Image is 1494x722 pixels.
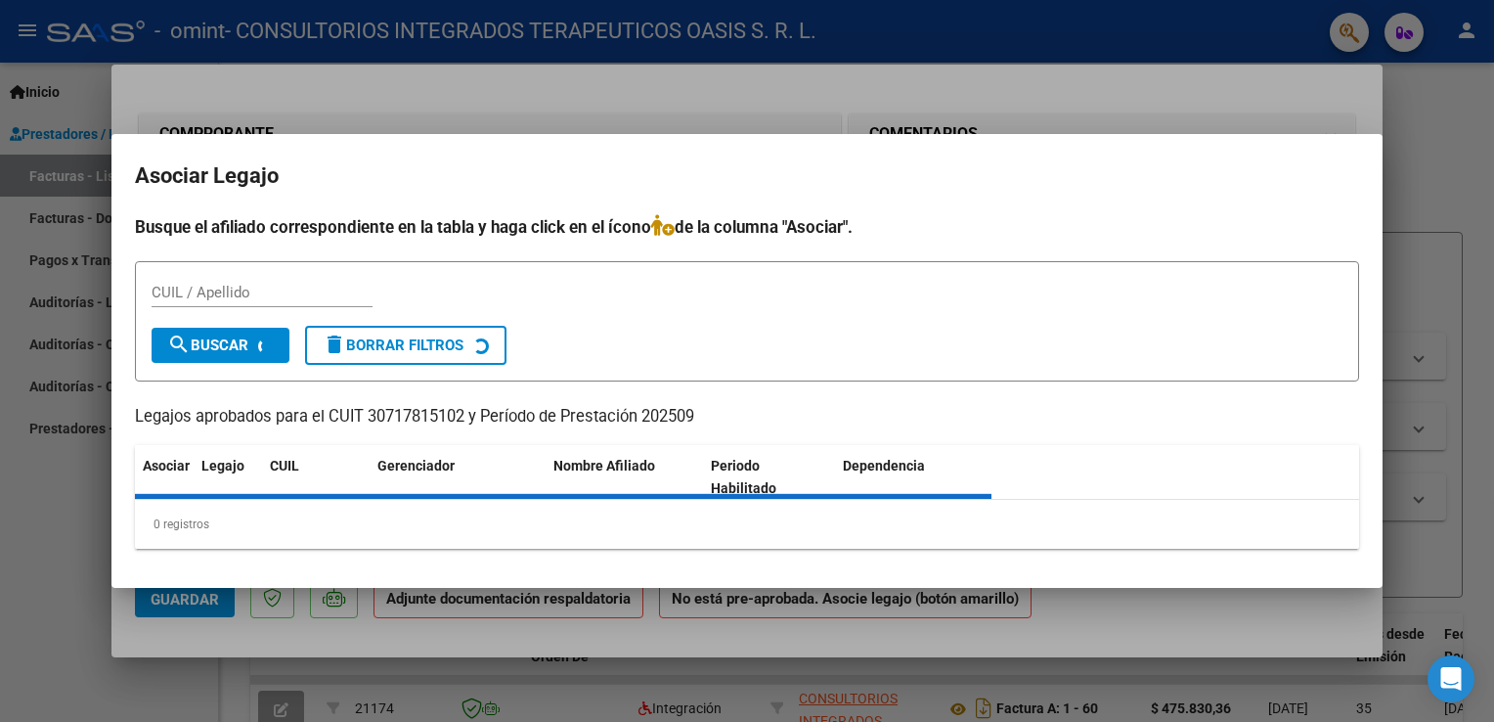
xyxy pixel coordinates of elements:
[167,337,248,354] span: Buscar
[711,458,776,496] span: Periodo Habilitado
[262,445,370,510] datatable-header-cell: CUIL
[377,458,455,474] span: Gerenciador
[843,458,925,474] span: Dependencia
[135,445,194,510] datatable-header-cell: Asociar
[270,458,299,474] span: CUIL
[135,405,1359,429] p: Legajos aprobados para el CUIT 30717815102 y Período de Prestación 202509
[553,458,655,474] span: Nombre Afiliado
[323,333,346,356] mat-icon: delete
[703,445,835,510] datatable-header-cell: Periodo Habilitado
[135,500,1359,549] div: 0 registros
[835,445,992,510] datatable-header-cell: Dependencia
[167,333,191,356] mat-icon: search
[194,445,262,510] datatable-header-cell: Legajo
[370,445,546,510] datatable-header-cell: Gerenciador
[323,337,463,354] span: Borrar Filtros
[152,328,289,363] button: Buscar
[546,445,703,510] datatable-header-cell: Nombre Afiliado
[305,326,506,365] button: Borrar Filtros
[135,214,1359,240] h4: Busque el afiliado correspondiente en la tabla y haga click en el ícono de la columna "Asociar".
[143,458,190,474] span: Asociar
[1428,655,1474,702] div: Open Intercom Messenger
[201,458,244,474] span: Legajo
[135,158,1359,195] h2: Asociar Legajo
